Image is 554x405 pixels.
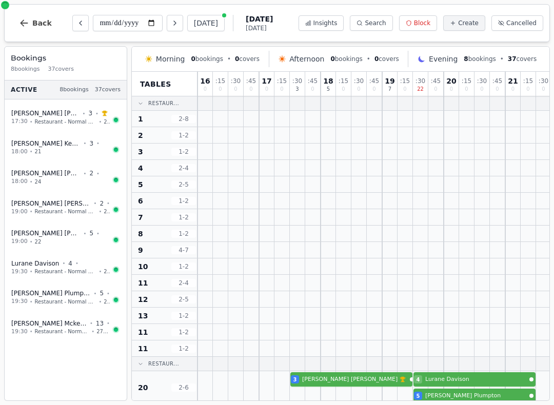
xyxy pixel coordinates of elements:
[30,208,33,215] span: •
[60,86,89,94] span: 8 bookings
[171,328,196,336] span: 1 - 2
[94,199,97,207] span: •
[91,328,94,335] span: •
[35,238,42,246] span: 22
[200,77,210,85] span: 16
[246,78,256,84] span: : 45
[98,298,102,306] span: •
[138,311,148,321] span: 13
[138,179,143,190] span: 5
[35,208,97,215] span: Restaurant - Normal Menu
[11,169,81,177] span: [PERSON_NAME] [PERSON_NAME]
[171,164,196,172] span: 2 - 4
[11,208,28,216] span: 19:00
[84,230,87,237] span: •
[35,118,97,126] span: Restaurant - Normal Menu
[327,87,330,92] span: 5
[138,196,143,206] span: 6
[330,55,362,63] span: bookings
[84,139,87,147] span: •
[48,65,74,74] span: 37 covers
[480,87,483,92] span: 0
[235,55,260,63] span: covers
[465,87,468,92] span: 0
[246,24,273,32] span: [DATE]
[89,169,93,177] span: 2
[191,55,223,63] span: bookings
[90,319,93,327] span: •
[88,109,92,117] span: 3
[30,268,33,275] span: •
[204,87,207,92] span: 0
[171,345,196,353] span: 1 - 2
[5,194,127,222] button: [PERSON_NAME] [PERSON_NAME]•2•19:00•Restaurant - Normal Menu•23
[107,319,110,327] span: •
[443,15,485,31] button: Create
[138,278,148,288] span: 11
[171,213,196,221] span: 1 - 2
[302,375,398,384] span: [PERSON_NAME] [PERSON_NAME]
[429,54,458,64] span: Evening
[350,15,392,31] button: Search
[367,55,370,63] span: •
[295,87,299,92] span: 3
[107,199,110,207] span: •
[72,15,89,31] button: Previous day
[308,78,318,84] span: : 45
[5,104,127,132] button: [PERSON_NAME] [PERSON_NAME]•3•17:30•Restaurant - Normal Menu•20
[313,19,338,27] span: Insights
[156,54,185,64] span: Morning
[215,78,225,84] span: : 15
[11,328,28,336] span: 19:30
[89,229,93,237] span: 5
[140,79,171,89] span: Tables
[417,87,424,92] span: 22
[249,87,252,92] span: 0
[138,114,143,124] span: 1
[138,294,148,305] span: 12
[414,19,430,27] span: Block
[299,15,344,31] button: Insights
[234,87,237,92] span: 0
[293,376,297,383] span: 3
[96,170,100,177] span: •
[425,375,527,384] span: Lurane Davison
[103,171,108,176] svg: Google booking
[365,19,386,27] span: Search
[11,199,91,208] span: [PERSON_NAME] [PERSON_NAME]
[292,78,302,84] span: : 30
[399,15,437,31] button: Block
[30,118,33,126] span: •
[262,77,271,85] span: 17
[96,139,100,147] span: •
[5,224,127,252] button: [PERSON_NAME] [PERSON_NAME]•5•19:00•22
[94,290,97,297] span: •
[235,55,239,63] span: 0
[11,237,28,246] span: 19:00
[5,283,127,312] button: [PERSON_NAME] Plumpton•5•19:30•Restaurant - Normal Menu•20
[96,328,110,335] span: 27, 26
[330,55,334,63] span: 0
[246,14,273,24] span: [DATE]
[98,118,102,126] span: •
[11,53,121,63] h3: Bookings
[171,148,196,156] span: 1 - 2
[446,77,456,85] span: 20
[11,11,60,35] button: Back
[491,15,543,31] button: Cancelled
[171,312,196,320] span: 1 - 2
[464,55,468,63] span: 8
[354,78,364,84] span: : 30
[477,78,487,84] span: : 30
[138,261,148,272] span: 10
[98,208,102,215] span: •
[138,245,143,255] span: 9
[95,110,98,117] span: •
[227,55,231,63] span: •
[323,77,333,85] span: 18
[385,77,394,85] span: 19
[103,141,108,146] svg: Google booking
[500,55,504,63] span: •
[357,87,360,92] span: 0
[342,87,345,92] span: 0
